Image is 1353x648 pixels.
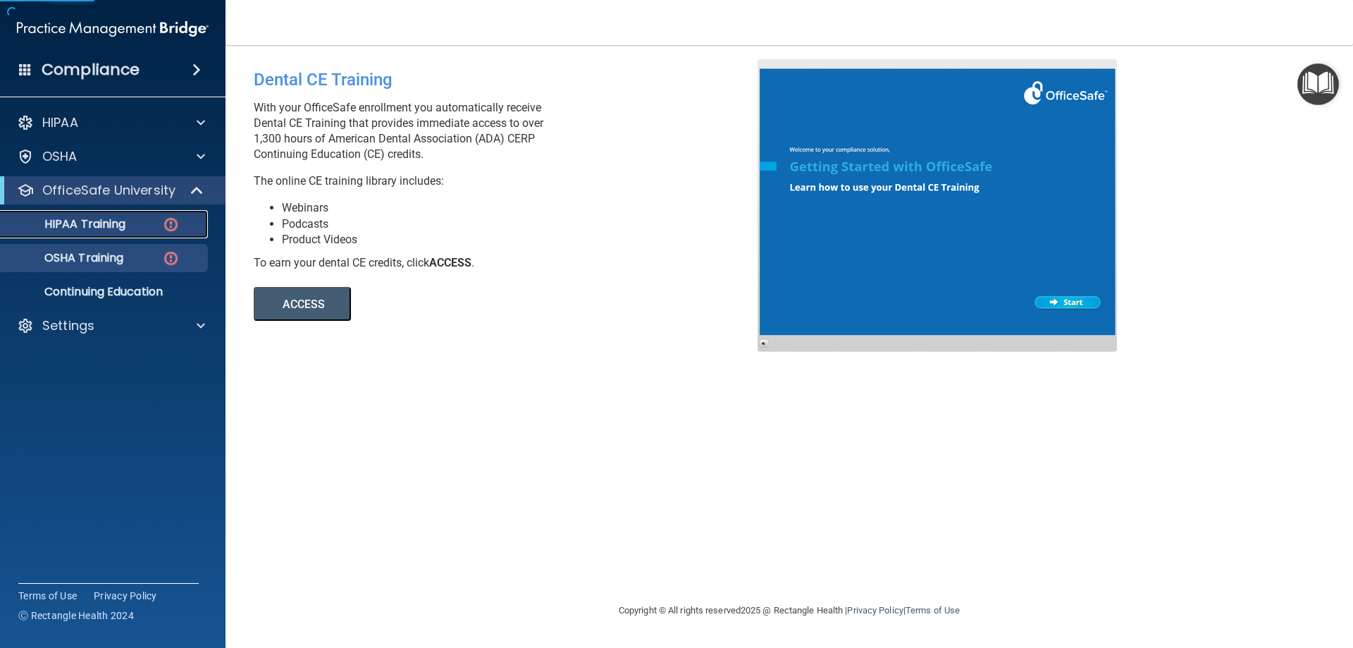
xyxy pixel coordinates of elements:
[254,100,768,162] p: With your OfficeSafe enrollment you automatically receive Dental CE Training that provides immedi...
[17,182,204,199] a: OfficeSafe University
[282,216,768,232] li: Podcasts
[532,588,1046,633] div: Copyright © All rights reserved 2025 @ Rectangle Health | |
[42,182,175,199] p: OfficeSafe University
[9,285,202,299] p: Continuing Education
[9,251,123,265] p: OSHA Training
[18,609,134,623] span: Ⓒ Rectangle Health 2024
[254,287,351,321] button: ACCESS
[906,605,960,616] a: Terms of Use
[9,217,125,231] p: HIPAA Training
[17,317,205,334] a: Settings
[1297,63,1339,105] button: Open Resource Center
[254,255,768,271] div: To earn your dental CE credits, click .
[254,300,639,310] a: ACCESS
[94,589,157,603] a: Privacy Policy
[1109,548,1336,604] iframe: Drift Widget Chat Controller
[18,589,77,603] a: Terms of Use
[42,114,78,131] p: HIPAA
[17,114,205,131] a: HIPAA
[282,232,768,247] li: Product Videos
[254,59,768,100] div: Dental CE Training
[162,216,180,233] img: danger-circle.6113f641.png
[42,317,94,334] p: Settings
[17,148,205,165] a: OSHA
[17,15,209,43] img: PMB logo
[254,173,768,189] p: The online CE training library includes:
[42,60,140,80] h4: Compliance
[429,256,471,269] b: ACCESS
[162,250,180,267] img: danger-circle.6113f641.png
[847,605,903,616] a: Privacy Policy
[282,200,768,216] li: Webinars
[42,148,78,165] p: OSHA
